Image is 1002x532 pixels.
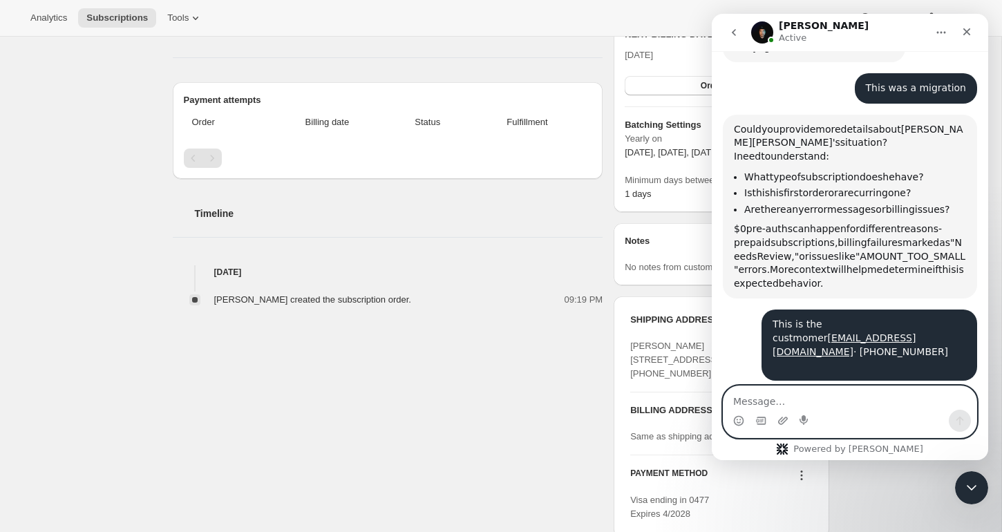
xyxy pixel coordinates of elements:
[850,8,913,28] button: Help
[565,293,603,307] span: 09:19 PM
[86,12,148,23] span: Subscriptions
[625,118,802,132] h6: Batching Settings
[78,8,156,28] button: Subscriptions
[701,80,742,91] span: Order now
[625,234,786,254] h3: Notes
[173,265,603,279] h4: [DATE]
[955,471,988,504] iframe: Intercom live chat
[625,76,817,95] button: Order now
[214,294,411,305] span: [PERSON_NAME] created the subscription order.
[30,12,67,23] span: Analytics
[393,115,463,129] span: Status
[625,147,753,158] span: [DATE], [DATE], [DATE], [DATE]
[184,107,267,137] th: Order
[938,12,972,23] span: Settings
[630,313,797,327] h3: SHIPPING ADDRESS
[625,173,817,187] span: Minimum days between orders
[167,12,189,23] span: Tools
[184,93,592,107] h2: Payment attempts
[625,189,651,199] span: 1 days
[625,262,721,272] span: No notes from customer
[630,341,719,379] span: [PERSON_NAME] [STREET_ADDRESS] [PHONE_NUMBER]
[159,8,211,28] button: Tools
[872,12,891,23] span: Help
[471,115,583,129] span: Fulfillment
[625,50,653,60] span: [DATE]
